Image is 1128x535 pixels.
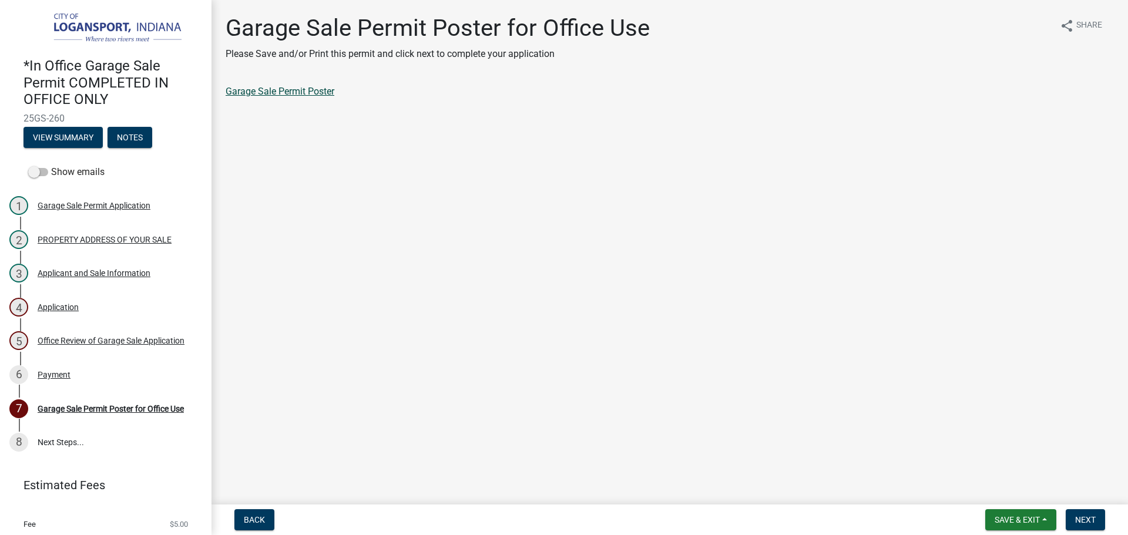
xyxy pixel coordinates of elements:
[9,230,28,249] div: 2
[1075,515,1096,524] span: Next
[23,58,202,108] h4: *In Office Garage Sale Permit COMPLETED IN OFFICE ONLY
[995,515,1040,524] span: Save & Exit
[226,86,334,97] a: Garage Sale Permit Poster
[985,509,1056,530] button: Save & Exit
[9,473,193,497] a: Estimated Fees
[1076,19,1102,33] span: Share
[23,520,36,528] span: Fee
[226,47,650,61] p: Please Save and/or Print this permit and click next to complete your application
[38,303,79,311] div: Application
[23,12,193,45] img: City of Logansport, Indiana
[244,515,265,524] span: Back
[170,520,188,528] span: $5.00
[9,365,28,384] div: 6
[38,371,70,379] div: Payment
[38,337,184,345] div: Office Review of Garage Sale Application
[9,264,28,282] div: 3
[9,399,28,418] div: 7
[28,165,105,179] label: Show emails
[234,509,274,530] button: Back
[1060,19,1074,33] i: share
[23,133,103,143] wm-modal-confirm: Summary
[9,433,28,452] div: 8
[108,133,152,143] wm-modal-confirm: Notes
[38,269,150,277] div: Applicant and Sale Information
[108,127,152,148] button: Notes
[23,127,103,148] button: View Summary
[1050,14,1112,37] button: shareShare
[38,235,172,244] div: PROPERTY ADDRESS OF YOUR SALE
[9,298,28,317] div: 4
[9,196,28,215] div: 1
[23,113,188,124] span: 25GS-260
[9,331,28,350] div: 5
[226,14,650,42] h1: Garage Sale Permit Poster for Office Use
[38,201,150,210] div: Garage Sale Permit Application
[1066,509,1105,530] button: Next
[38,405,184,413] div: Garage Sale Permit Poster for Office Use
